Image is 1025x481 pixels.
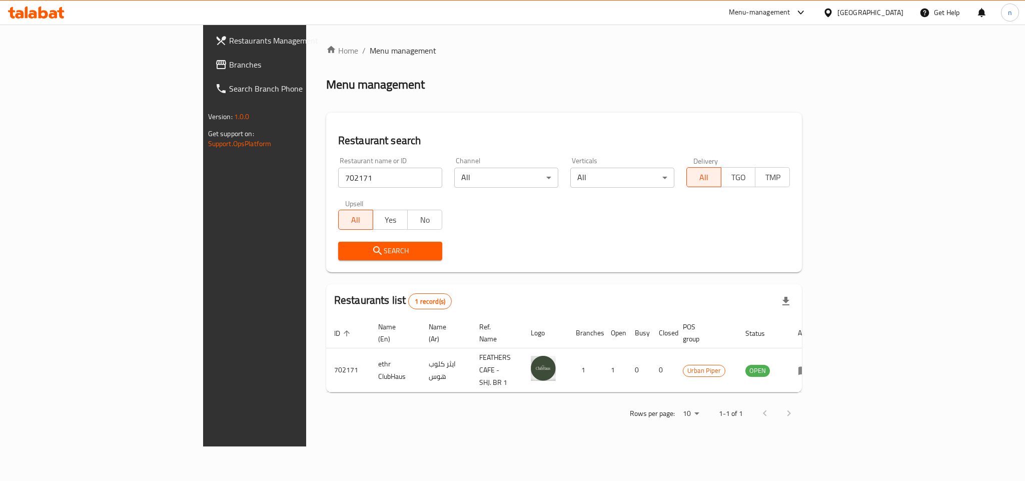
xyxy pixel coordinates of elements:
[229,83,366,95] span: Search Branch Phone
[745,327,778,339] span: Status
[683,365,725,376] span: Urban Piper
[370,348,421,392] td: ethr ClubHaus
[691,170,717,185] span: All
[471,348,523,392] td: FEATHERS CAFE - SHJ. BR 1
[755,167,790,187] button: TMP
[454,168,558,188] div: All
[326,45,802,57] nav: breadcrumb
[370,45,436,57] span: Menu management
[603,318,627,348] th: Open
[568,318,603,348] th: Branches
[373,210,408,230] button: Yes
[334,293,452,309] h2: Restaurants list
[798,364,816,376] div: Menu
[568,348,603,392] td: 1
[745,365,770,376] span: OPEN
[837,7,903,18] div: [GEOGRAPHIC_DATA]
[531,356,556,381] img: ethr ClubHaus
[774,289,798,313] div: Export file
[429,321,459,345] span: Name (Ar)
[627,318,651,348] th: Busy
[693,157,718,164] label: Delivery
[759,170,786,185] span: TMP
[207,77,374,101] a: Search Branch Phone
[725,170,752,185] span: TGO
[208,127,254,140] span: Get support on:
[229,59,366,71] span: Branches
[346,245,434,257] span: Search
[409,297,451,306] span: 1 record(s)
[378,321,409,345] span: Name (En)
[603,348,627,392] td: 1
[334,327,353,339] span: ID
[651,348,675,392] td: 0
[208,137,272,150] a: Support.OpsPlatform
[407,210,442,230] button: No
[234,110,250,123] span: 1.0.0
[523,318,568,348] th: Logo
[479,321,511,345] span: Ref. Name
[683,321,725,345] span: POS group
[627,348,651,392] td: 0
[326,77,425,93] h2: Menu management
[570,168,674,188] div: All
[651,318,675,348] th: Closed
[721,167,756,187] button: TGO
[343,213,369,227] span: All
[338,242,442,260] button: Search
[408,293,452,309] div: Total records count
[679,406,703,421] div: Rows per page:
[377,213,404,227] span: Yes
[719,407,743,420] p: 1-1 of 1
[421,348,471,392] td: ايثر كلوب هوس
[338,210,373,230] button: All
[208,110,233,123] span: Version:
[1008,7,1012,18] span: n
[745,365,770,377] div: OPEN
[729,7,790,19] div: Menu-management
[686,167,721,187] button: All
[345,200,364,207] label: Upsell
[326,318,824,392] table: enhanced table
[207,29,374,53] a: Restaurants Management
[207,53,374,77] a: Branches
[790,318,824,348] th: Action
[338,133,790,148] h2: Restaurant search
[412,213,438,227] span: No
[630,407,675,420] p: Rows per page:
[338,168,442,188] input: Search for restaurant name or ID..
[229,35,366,47] span: Restaurants Management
